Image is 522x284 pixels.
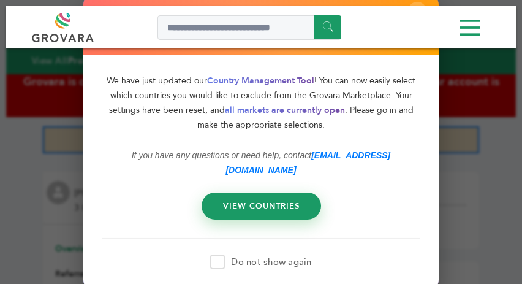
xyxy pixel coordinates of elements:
[408,1,426,20] span: ×
[207,75,314,86] span: Country Management Tool
[210,255,311,269] label: Do not show again
[32,14,491,42] div: Menu
[102,74,420,132] p: We have just updated our ! You can now easily select which countries you would like to exclude fr...
[102,148,420,177] p: If you have any questions or need help, contact
[225,150,390,175] a: [EMAIL_ADDRESS][DOMAIN_NAME]
[202,193,321,220] a: VIEW COUNTRIES
[225,104,345,116] span: all markets are currently open
[157,15,341,40] input: Search a product or brand...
